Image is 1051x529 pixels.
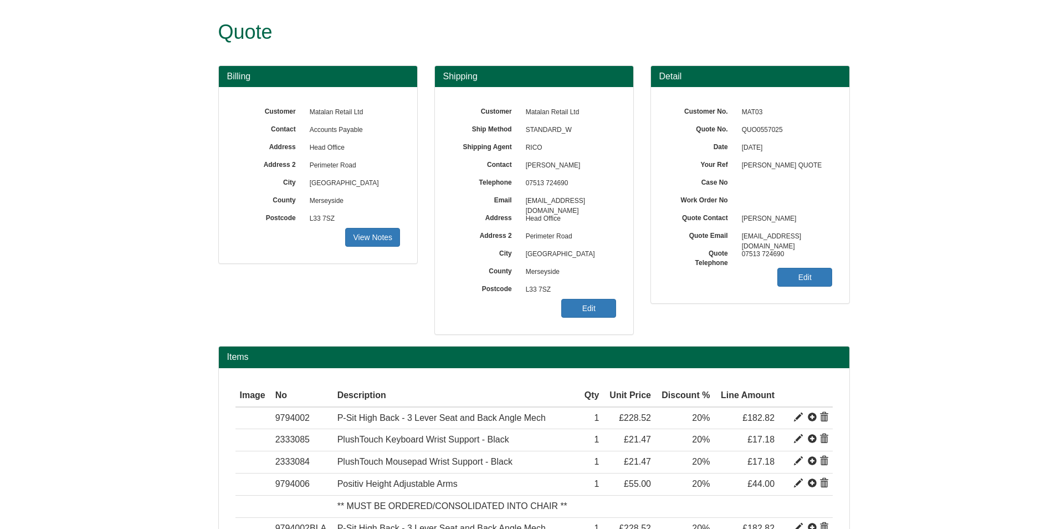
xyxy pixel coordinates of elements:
[659,72,841,82] h3: Detail
[337,479,458,489] span: Positiv Height Adjustable Arms
[624,457,651,466] span: £21.47
[714,385,779,407] th: Line Amount
[520,263,617,281] span: Merseyside
[337,457,512,466] span: PlushTouch Mousepad Wrist Support - Black
[692,413,710,423] span: 20%
[452,121,520,134] label: Ship Method
[668,139,736,152] label: Date
[668,246,736,268] label: Quote Telephone
[520,246,617,263] span: [GEOGRAPHIC_DATA]
[452,228,520,241] label: Address 2
[594,413,599,423] span: 1
[520,210,617,228] span: Head Office
[520,139,617,157] span: RICO
[271,474,333,496] td: 9794006
[337,501,567,511] span: ** MUST BE ORDERED/CONSOLIDATED INTO CHAIR **
[624,479,651,489] span: £55.00
[747,435,775,444] span: £17.18
[452,157,520,170] label: Contact
[655,385,714,407] th: Discount %
[624,435,651,444] span: £21.47
[271,385,333,407] th: No
[452,139,520,152] label: Shipping Agent
[579,385,603,407] th: Qty
[304,139,401,157] span: Head Office
[736,210,833,228] span: [PERSON_NAME]
[668,175,736,187] label: Case No
[271,429,333,451] td: 2333085
[692,479,710,489] span: 20%
[561,299,616,318] a: Edit
[304,157,401,175] span: Perimeter Road
[452,263,520,276] label: County
[668,157,736,170] label: Your Ref
[736,228,833,246] span: [EMAIL_ADDRESS][DOMAIN_NAME]
[235,210,304,223] label: Postcode
[619,413,651,423] span: £228.52
[668,228,736,241] label: Quote Email
[452,281,520,294] label: Postcode
[520,281,617,299] span: L33 7SZ
[594,479,599,489] span: 1
[747,479,775,489] span: £44.00
[594,435,599,444] span: 1
[668,210,736,223] label: Quote Contact
[777,268,832,287] a: Edit
[520,228,617,246] span: Perimeter Road
[736,121,833,139] span: QUO0557025
[304,121,401,139] span: Accounts Payable
[271,451,333,474] td: 2333084
[235,157,304,170] label: Address 2
[345,228,400,247] a: View Notes
[742,413,775,423] span: £182.82
[692,457,710,466] span: 20%
[235,192,304,205] label: County
[520,192,617,210] span: [EMAIL_ADDRESS][DOMAIN_NAME]
[668,192,736,205] label: Work Order No
[271,407,333,429] td: 9794002
[747,457,775,466] span: £17.18
[668,121,736,134] label: Quote No.
[333,385,580,407] th: Description
[304,104,401,121] span: Matalan Retail Ltd
[452,210,520,223] label: Address
[235,175,304,187] label: City
[520,121,617,139] span: STANDARD_W
[218,21,808,43] h1: Quote
[520,104,617,121] span: Matalan Retail Ltd
[227,72,409,82] h3: Billing
[452,104,520,116] label: Customer
[304,210,401,228] span: L33 7SZ
[736,246,833,263] span: 07513 724690
[736,157,833,175] span: [PERSON_NAME] QUOTE
[520,157,617,175] span: [PERSON_NAME]
[452,246,520,258] label: City
[692,435,710,444] span: 20%
[443,72,625,82] h3: Shipping
[603,385,655,407] th: Unit Price
[668,104,736,116] label: Customer No.
[736,104,833,121] span: MAT03
[594,457,599,466] span: 1
[235,385,271,407] th: Image
[520,175,617,192] span: 07513 724690
[227,352,841,362] h2: Items
[337,435,509,444] span: PlushTouch Keyboard Wrist Support - Black
[235,121,304,134] label: Contact
[235,139,304,152] label: Address
[736,139,833,157] span: [DATE]
[304,192,401,210] span: Merseyside
[235,104,304,116] label: Customer
[452,175,520,187] label: Telephone
[304,175,401,192] span: [GEOGRAPHIC_DATA]
[337,413,546,423] span: P-Sit High Back - 3 Lever Seat and Back Angle Mech
[452,192,520,205] label: Email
